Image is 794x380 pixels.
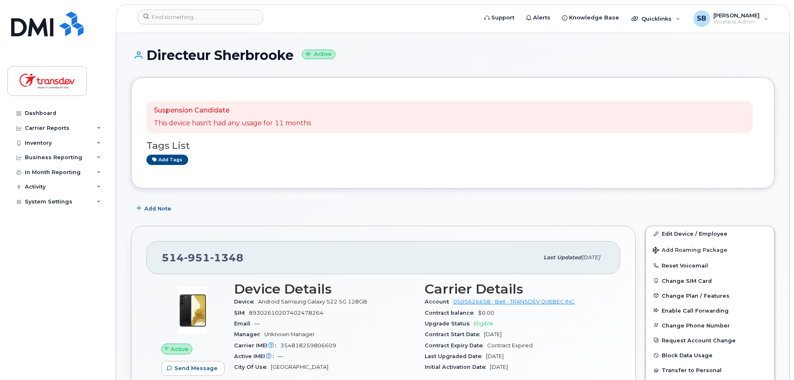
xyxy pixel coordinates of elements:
[171,345,189,353] span: Active
[131,48,775,62] h1: Directeur Sherbrooke
[425,320,474,327] span: Upgrade Status
[646,363,774,378] button: Transfer to Personal
[646,241,774,258] button: Add Roaming Package
[425,310,478,316] span: Contract balance
[146,155,188,165] a: Add tags
[581,254,600,261] span: [DATE]
[646,303,774,318] button: Enable Call Forwarding
[646,333,774,348] button: Request Account Change
[646,258,774,273] button: Reset Voicemail
[278,353,283,359] span: —
[486,353,504,359] span: [DATE]
[425,299,453,305] span: Account
[254,320,260,327] span: —
[662,307,729,313] span: Enable Call Forwarding
[154,119,311,128] p: This device hasn't had any usage for 11 months
[184,251,210,264] span: 951
[234,299,258,305] span: Device
[258,299,367,305] span: Android Samsung Galaxy S22 5G 128GB
[264,331,315,337] span: Unknown Manager
[425,353,486,359] span: Last Upgraded Date
[234,282,415,296] h3: Device Details
[425,282,605,296] h3: Carrier Details
[234,320,254,327] span: Email
[234,310,249,316] span: SIM
[646,348,774,363] button: Block Data Usage
[646,318,774,333] button: Change Phone Number
[646,273,774,288] button: Change SIM Card
[425,331,484,337] span: Contract Start Date
[154,106,311,115] p: Suspension Candidate
[425,342,487,349] span: Contract Expiry Date
[168,286,218,335] img: image20231002-3703462-1qw5fnl.jpeg
[234,353,278,359] span: Active IMEI
[646,226,774,241] a: Edit Device / Employee
[302,50,335,59] small: Active
[662,292,729,299] span: Change Plan / Features
[453,299,575,305] a: 0505626658 - Bell - TRANSDEV QUEBEC INC
[234,364,271,370] span: City Of Use
[478,310,494,316] span: $0.00
[543,254,581,261] span: Last updated
[234,342,280,349] span: Carrier IMEI
[146,141,759,151] h3: Tags List
[210,251,244,264] span: 1348
[490,364,508,370] span: [DATE]
[144,205,171,213] span: Add Note
[175,364,218,372] span: Send Message
[271,364,328,370] span: [GEOGRAPHIC_DATA]
[484,331,502,337] span: [DATE]
[161,361,225,376] button: Send Message
[280,342,336,349] span: 354818259806609
[131,201,178,216] button: Add Note
[653,247,727,255] span: Add Roaming Package
[487,342,533,349] span: Contract Expired
[474,320,493,327] span: Eligible
[646,288,774,303] button: Change Plan / Features
[425,364,490,370] span: Initial Activation Date
[162,251,244,264] span: 514
[234,331,264,337] span: Manager
[249,310,323,316] span: 89302610207402478264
